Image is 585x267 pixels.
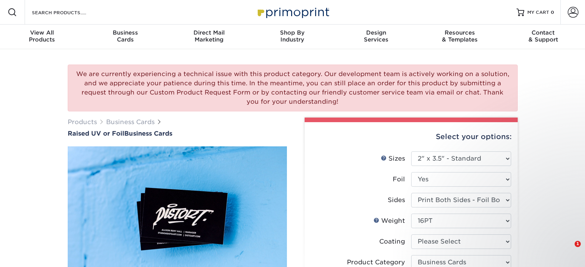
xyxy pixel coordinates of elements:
[251,29,334,43] div: Industry
[334,25,418,49] a: DesignServices
[388,196,405,205] div: Sides
[167,25,251,49] a: Direct MailMarketing
[68,118,97,126] a: Products
[379,237,405,246] div: Coating
[334,29,418,36] span: Design
[68,130,287,137] h1: Business Cards
[575,241,581,247] span: 1
[551,10,554,15] span: 0
[251,29,334,36] span: Shop By
[68,130,124,137] span: Raised UV or Foil
[83,29,167,36] span: Business
[418,25,501,49] a: Resources& Templates
[83,25,167,49] a: BusinessCards
[83,29,167,43] div: Cards
[502,29,585,43] div: & Support
[31,8,106,17] input: SEARCH PRODUCTS.....
[254,4,331,20] img: Primoprint
[334,29,418,43] div: Services
[418,29,501,43] div: & Templates
[311,122,512,151] div: Select your options:
[373,216,405,226] div: Weight
[527,9,549,16] span: MY CART
[418,29,501,36] span: Resources
[68,130,287,137] a: Raised UV or FoilBusiness Cards
[559,241,577,259] iframe: Intercom live chat
[347,258,405,267] div: Product Category
[502,25,585,49] a: Contact& Support
[167,29,251,36] span: Direct Mail
[68,65,518,111] div: We are currently experiencing a technical issue with this product category. Our development team ...
[167,29,251,43] div: Marketing
[502,29,585,36] span: Contact
[106,118,155,126] a: Business Cards
[393,175,405,184] div: Foil
[251,25,334,49] a: Shop ByIndustry
[381,154,405,163] div: Sizes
